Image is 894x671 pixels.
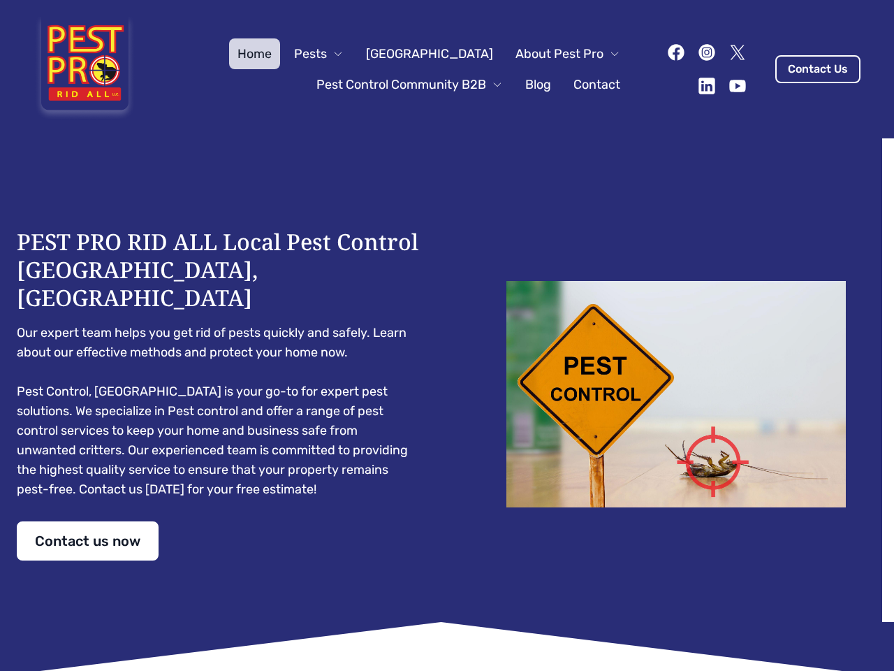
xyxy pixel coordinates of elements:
span: Pests [294,44,327,64]
button: Pests [286,38,352,69]
span: About Pest Pro [515,44,603,64]
a: Contact [565,69,629,100]
a: Blog [517,69,559,100]
span: Pest Control Community B2B [316,75,486,94]
button: Pest Control Community B2B [308,69,511,100]
a: Contact us now [17,521,159,561]
a: Home [229,38,280,69]
h1: PEST PRO RID ALL Local Pest Control [GEOGRAPHIC_DATA], [GEOGRAPHIC_DATA] [17,228,419,312]
a: Contact Us [775,55,860,83]
pre: Our expert team helps you get rid of pests quickly and safely. Learn about our effective methods ... [17,323,419,499]
a: [GEOGRAPHIC_DATA] [358,38,501,69]
img: Dead cockroach on floor with caution sign pest control [475,281,877,507]
button: About Pest Pro [507,38,629,69]
img: Pest Pro Rid All [34,17,136,122]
